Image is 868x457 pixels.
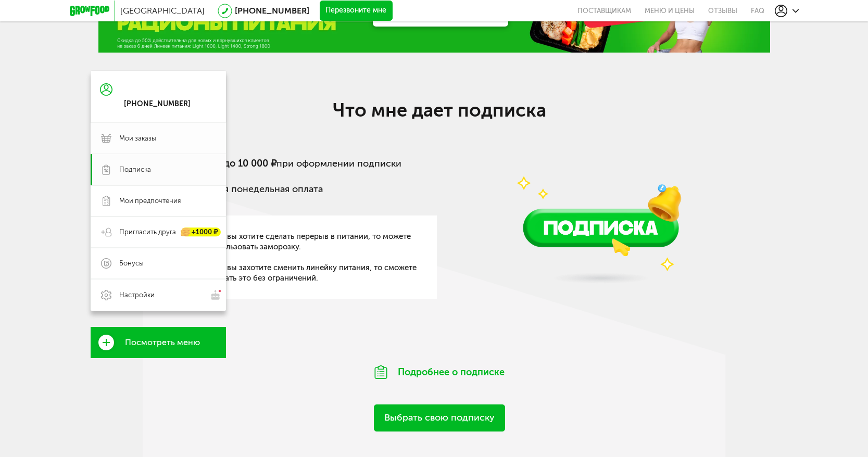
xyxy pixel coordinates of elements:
[224,158,276,169] b: до 10 000 ₽
[374,404,505,431] a: Выбрать свою подписку
[91,185,226,217] a: Мои предпочтения
[208,231,421,283] span: Если вы хотите сделать перерыв в питании, то можете использовать заморозку. Если вы захотите смен...
[191,158,401,169] span: Скидку при оформлении подписки
[91,154,226,185] a: Подписка
[181,228,221,237] div: +1000 ₽
[119,290,155,300] span: Настройки
[235,6,309,16] a: [PHONE_NUMBER]
[120,6,205,16] span: [GEOGRAPHIC_DATA]
[489,98,713,295] img: vUQQD42TP1CeN4SU.png
[119,134,156,143] span: Мои заказы
[125,338,200,347] span: Посмотреть меню
[320,1,393,21] button: Перезвоните мне
[346,352,533,392] div: Подробнее о подписке
[124,99,191,109] div: [PHONE_NUMBER]
[231,99,648,121] h2: Что мне дает подписка
[91,327,226,358] a: Посмотреть меню
[91,217,226,248] a: Пригласить друга +1000 ₽
[119,259,144,268] span: Бонусы
[119,165,151,174] span: Подписка
[119,227,176,237] span: Пригласить друга
[91,123,226,154] a: Мои заказы
[119,196,181,206] span: Мои предпочтения
[191,183,323,195] span: Удобная понедельная оплата
[91,248,226,279] a: Бонусы
[91,279,226,311] a: Настройки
